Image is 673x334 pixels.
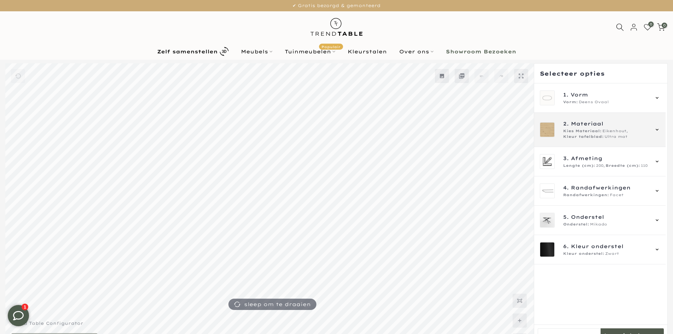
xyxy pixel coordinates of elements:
[657,23,665,31] a: 0
[9,2,664,10] p: ✔ Gratis bezorgd & gemonteerd
[319,43,343,49] span: Populair
[644,23,651,31] a: 0
[235,47,278,56] a: Meubels
[278,47,341,56] a: TuinmeubelenPopulair
[341,47,393,56] a: Kleurstalen
[662,23,667,28] span: 0
[157,49,218,54] b: Zelf samenstellen
[151,45,235,58] a: Zelf samenstellen
[1,298,36,333] iframe: toggle-frame
[446,49,516,54] b: Showroom Bezoeken
[648,22,654,27] span: 0
[439,47,522,56] a: Showroom Bezoeken
[306,11,367,43] img: trend-table
[393,47,439,56] a: Over ons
